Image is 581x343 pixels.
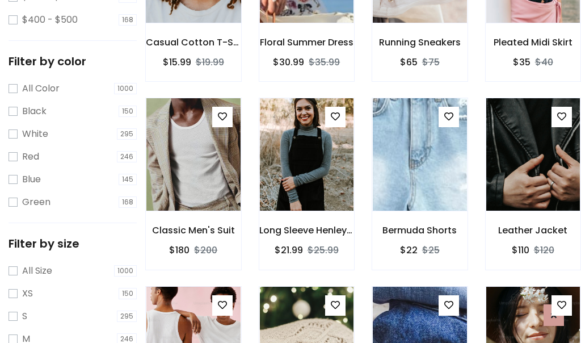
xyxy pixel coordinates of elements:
del: $25.99 [308,244,339,257]
span: 1000 [114,265,137,277]
h6: Floral Summer Dress [259,37,355,48]
label: Green [22,195,50,209]
h6: Long Sleeve Henley T-Shirt [259,225,355,236]
h6: Leather Jacket [486,225,581,236]
span: 150 [119,106,137,117]
label: All Size [22,264,52,278]
h6: $22 [400,245,418,256]
h6: $180 [169,245,190,256]
del: $19.99 [196,56,224,69]
h5: Filter by size [9,237,137,250]
del: $75 [422,56,440,69]
span: 295 [117,128,137,140]
label: Black [22,104,47,118]
h6: $21.99 [275,245,303,256]
label: XS [22,287,33,300]
del: $25 [422,244,440,257]
span: 168 [119,196,137,208]
h6: $110 [512,245,529,256]
del: $120 [534,244,554,257]
h6: Pleated Midi Skirt [486,37,581,48]
h6: Casual Cotton T-Shirt [146,37,241,48]
span: 145 [119,174,137,185]
del: $40 [535,56,553,69]
h6: $35 [513,57,531,68]
h6: $65 [400,57,418,68]
label: $400 - $500 [22,13,78,27]
span: 168 [119,14,137,26]
h5: Filter by color [9,55,137,68]
span: 246 [117,151,137,162]
del: $35.99 [309,56,340,69]
span: 1000 [114,83,137,94]
del: $200 [194,244,217,257]
label: Red [22,150,39,164]
span: 150 [119,288,137,299]
h6: Running Sneakers [372,37,468,48]
label: S [22,309,27,323]
span: 295 [117,311,137,322]
label: All Color [22,82,60,95]
label: Blue [22,173,41,186]
h6: Classic Men's Suit [146,225,241,236]
h6: $30.99 [273,57,304,68]
label: White [22,127,48,141]
h6: Bermuda Shorts [372,225,468,236]
h6: $15.99 [163,57,191,68]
